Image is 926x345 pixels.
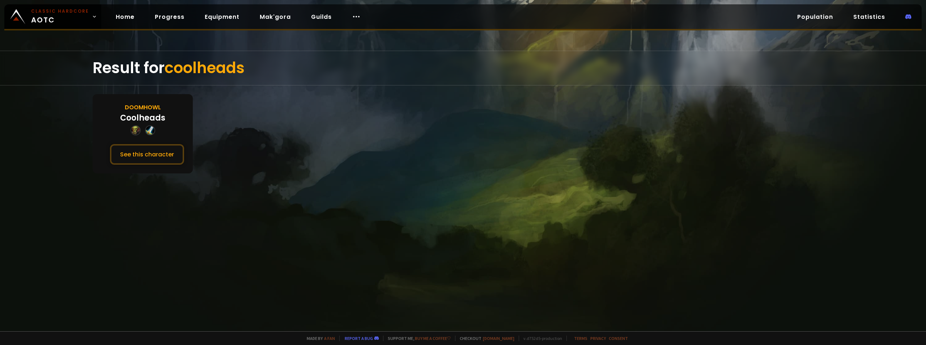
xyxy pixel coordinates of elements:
a: Classic HardcoreAOTC [4,4,101,29]
a: Population [791,9,839,24]
a: Consent [609,336,628,341]
a: a fan [324,336,335,341]
span: Made by [302,336,335,341]
a: Mak'gora [254,9,297,24]
a: Home [110,9,140,24]
span: v. d752d5 - production [519,336,562,341]
a: Report a bug [345,336,373,341]
a: Terms [574,336,587,341]
span: AOTC [31,8,89,25]
a: Progress [149,9,190,24]
a: Guilds [305,9,337,24]
div: Coolheads [120,112,165,124]
div: Result for [93,51,833,85]
button: See this character [110,144,184,165]
span: Support me, [383,336,451,341]
a: [DOMAIN_NAME] [483,336,514,341]
span: coolheads [165,57,245,79]
div: Doomhowl [125,103,161,112]
a: Buy me a coffee [415,336,451,341]
a: Equipment [199,9,245,24]
a: Statistics [848,9,891,24]
span: Checkout [455,336,514,341]
a: Privacy [590,336,606,341]
small: Classic Hardcore [31,8,89,14]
